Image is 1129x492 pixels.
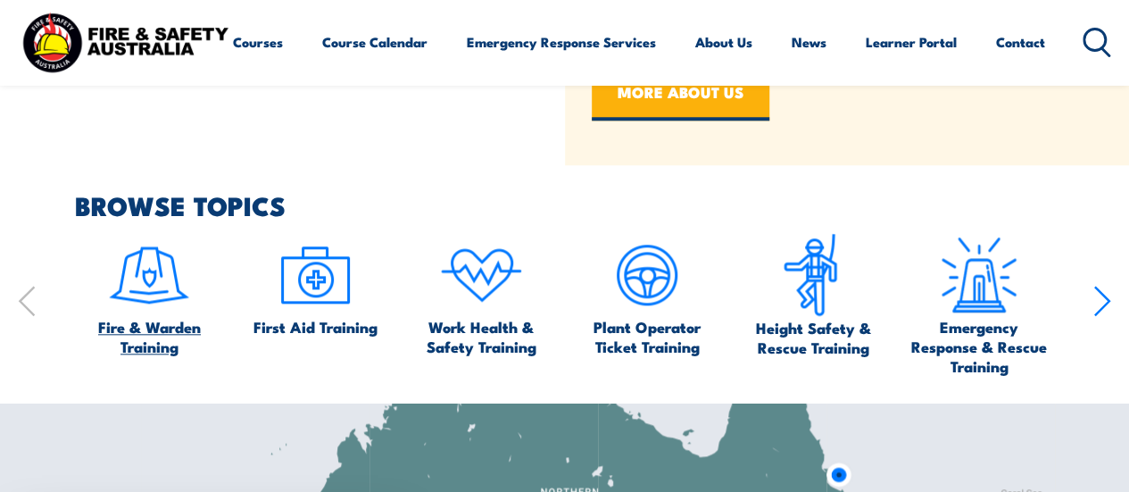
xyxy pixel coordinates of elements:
[905,317,1054,376] span: Emergency Response & Rescue Training
[273,233,357,317] img: icon-2
[771,233,855,318] img: icon-6
[792,21,826,63] a: News
[407,233,556,356] a: Work Health & Safety Training
[233,21,283,63] a: Courses
[253,317,378,337] span: First Aid Training
[605,233,689,317] img: icon-5
[407,317,556,356] span: Work Health & Safety Training
[75,193,1111,216] h2: BROWSE TOPICS
[592,67,769,121] a: MORE ABOUT US
[739,233,888,357] a: Height Safety & Rescue Training
[996,21,1045,63] a: Contact
[439,233,523,317] img: icon-4
[467,21,656,63] a: Emergency Response Services
[937,233,1021,317] img: Emergency Response Icon
[253,233,378,337] a: First Aid Training
[322,21,428,63] a: Course Calendar
[905,233,1054,376] a: Emergency Response & Rescue Training
[866,21,957,63] a: Learner Portal
[573,317,722,356] span: Plant Operator Ticket Training
[695,21,752,63] a: About Us
[739,318,888,357] span: Height Safety & Rescue Training
[107,233,191,317] img: icon-1
[75,233,224,356] a: Fire & Warden Training
[573,233,722,356] a: Plant Operator Ticket Training
[75,317,224,356] span: Fire & Warden Training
